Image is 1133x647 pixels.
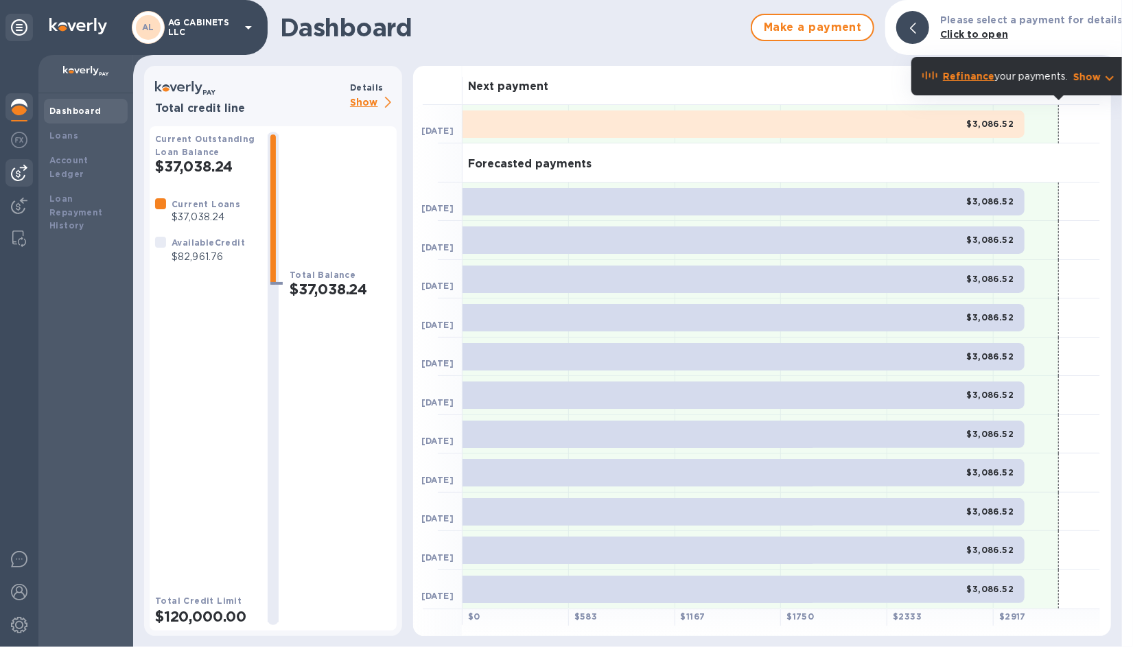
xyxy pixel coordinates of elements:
span: Make a payment [763,19,862,36]
img: Logo [49,18,107,34]
b: $3,086.52 [967,545,1014,555]
b: $3,086.52 [967,274,1014,284]
b: [DATE] [421,126,454,136]
b: $3,086.52 [967,235,1014,245]
b: $3,086.52 [967,312,1014,322]
img: Foreign exchange [11,132,27,148]
b: Please select a payment for details [940,14,1122,25]
b: [DATE] [421,397,454,408]
b: $ 2333 [893,611,922,622]
p: AG CABINETS LLC [168,18,237,37]
p: Show [1073,70,1101,84]
b: $3,086.52 [967,584,1014,594]
b: $ 583 [574,611,598,622]
p: your payments. [943,69,1068,84]
b: $3,086.52 [967,467,1014,478]
b: [DATE] [421,591,454,601]
p: $82,961.76 [172,250,245,264]
button: Make a payment [751,14,874,41]
b: Total Balance [290,270,355,280]
b: Available Credit [172,237,245,248]
b: [DATE] [421,513,454,524]
b: $3,086.52 [967,506,1014,517]
b: Loans [49,130,78,141]
b: Refinance [943,71,994,82]
b: [DATE] [421,552,454,563]
b: Loan Repayment History [49,193,103,231]
b: [DATE] [421,203,454,213]
h3: Total credit line [155,102,344,115]
b: [DATE] [421,475,454,485]
b: Current Outstanding Loan Balance [155,134,255,157]
b: Total Credit Limit [155,596,242,606]
b: [DATE] [421,242,454,252]
b: $3,086.52 [967,390,1014,400]
b: Click to open [940,29,1008,40]
b: $3,086.52 [967,119,1014,129]
button: Show [1073,70,1118,84]
b: [DATE] [421,281,454,291]
b: [DATE] [421,320,454,330]
b: $ 1750 [786,611,814,622]
b: $3,086.52 [967,196,1014,207]
b: Dashboard [49,106,102,116]
b: $ 0 [468,611,480,622]
b: Current Loans [172,199,240,209]
div: Unpin categories [5,14,33,41]
b: [DATE] [421,358,454,368]
b: Details [350,82,384,93]
h2: $37,038.24 [155,158,257,175]
p: Show [350,95,397,112]
b: $ 1167 [681,611,705,622]
b: $3,086.52 [967,429,1014,439]
h3: Next payment [468,80,548,93]
b: $ 2917 [999,611,1026,622]
h2: $120,000.00 [155,608,257,625]
b: [DATE] [421,436,454,446]
h3: Forecasted payments [468,158,592,171]
b: Account Ledger [49,155,89,179]
b: AL [142,22,154,32]
p: $37,038.24 [172,210,240,224]
h2: $37,038.24 [290,281,391,298]
b: $3,086.52 [967,351,1014,362]
h1: Dashboard [280,13,744,42]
